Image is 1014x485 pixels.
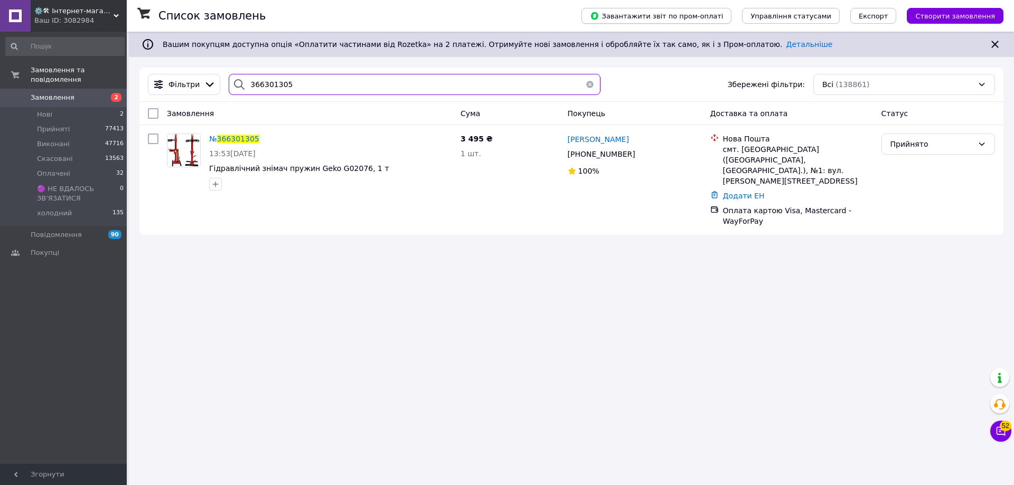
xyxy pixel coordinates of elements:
[120,184,124,203] span: 0
[742,8,840,24] button: Управління статусами
[37,184,120,203] span: 🟣 НЕ ВДАЛОСЬ ЗВ'ЯЗАТИСЯ
[167,134,201,167] a: Фото товару
[111,93,121,102] span: 2
[581,8,731,24] button: Завантажити звіт по пром-оплаті
[31,65,127,84] span: Замовлення та повідомлення
[229,74,600,95] input: Пошук за номером замовлення, ПІБ покупця, номером телефону, Email, номером накладної
[568,135,629,144] span: [PERSON_NAME]
[37,154,73,164] span: Скасовані
[896,11,1003,20] a: Створити замовлення
[112,208,124,218] span: 135
[723,134,873,144] div: Нова Пошта
[1000,417,1011,428] span: 52
[217,135,259,143] span: 366301305
[120,110,124,119] span: 2
[728,79,805,90] span: Збережені фільтри:
[37,139,70,149] span: Виконані
[710,109,788,118] span: Доставка та оплата
[167,109,214,118] span: Замовлення
[167,134,200,167] img: Фото товару
[566,147,637,161] div: [PHONE_NUMBER]
[5,37,125,56] input: Пошук
[723,144,873,186] div: смт. [GEOGRAPHIC_DATA] ([GEOGRAPHIC_DATA], [GEOGRAPHIC_DATA].), №1: вул. [PERSON_NAME][STREET_ADD...
[723,192,765,200] a: Додати ЕН
[578,167,599,175] span: 100%
[34,16,127,25] div: Ваш ID: 3082984
[209,149,256,158] span: 13:53[DATE]
[209,135,259,143] a: №366301305
[915,12,995,20] span: Створити замовлення
[590,11,723,21] span: Завантажити звіт по пром-оплаті
[163,40,832,49] span: Вашим покупцям доступна опція «Оплатити частинами від Rozetka» на 2 платежі. Отримуйте нові замов...
[116,169,124,178] span: 32
[31,248,59,258] span: Покупці
[461,135,493,143] span: 3 495 ₴
[168,79,200,90] span: Фільтри
[461,109,480,118] span: Cума
[31,93,74,102] span: Замовлення
[750,12,831,20] span: Управління статусами
[209,164,389,173] a: Гідравлічний знімач пружин Geko G02076, 1 т
[461,149,481,158] span: 1 шт.
[568,109,605,118] span: Покупець
[158,9,266,22] h1: Список замовлень
[881,109,908,118] span: Статус
[31,230,82,240] span: Повідомлення
[907,8,1003,24] button: Створити замовлення
[723,205,873,226] div: Оплата картою Visa, Mastercard - WayForPay
[568,134,629,145] a: [PERSON_NAME]
[105,139,124,149] span: 47716
[822,79,833,90] span: Всі
[890,138,973,150] div: Прийнято
[37,125,70,134] span: Прийняті
[105,154,124,164] span: 13563
[105,125,124,134] span: 77413
[108,230,121,239] span: 90
[37,169,70,178] span: Оплачені
[209,135,217,143] span: №
[37,208,72,218] span: холодний
[37,110,52,119] span: Нові
[850,8,897,24] button: Експорт
[990,421,1011,442] button: Чат з покупцем52
[34,6,114,16] span: ⚙️🛠 Інтернет-магазин ALORA
[835,80,869,89] span: (138861)
[859,12,888,20] span: Експорт
[579,74,600,95] button: Очистить
[786,40,833,49] a: Детальніше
